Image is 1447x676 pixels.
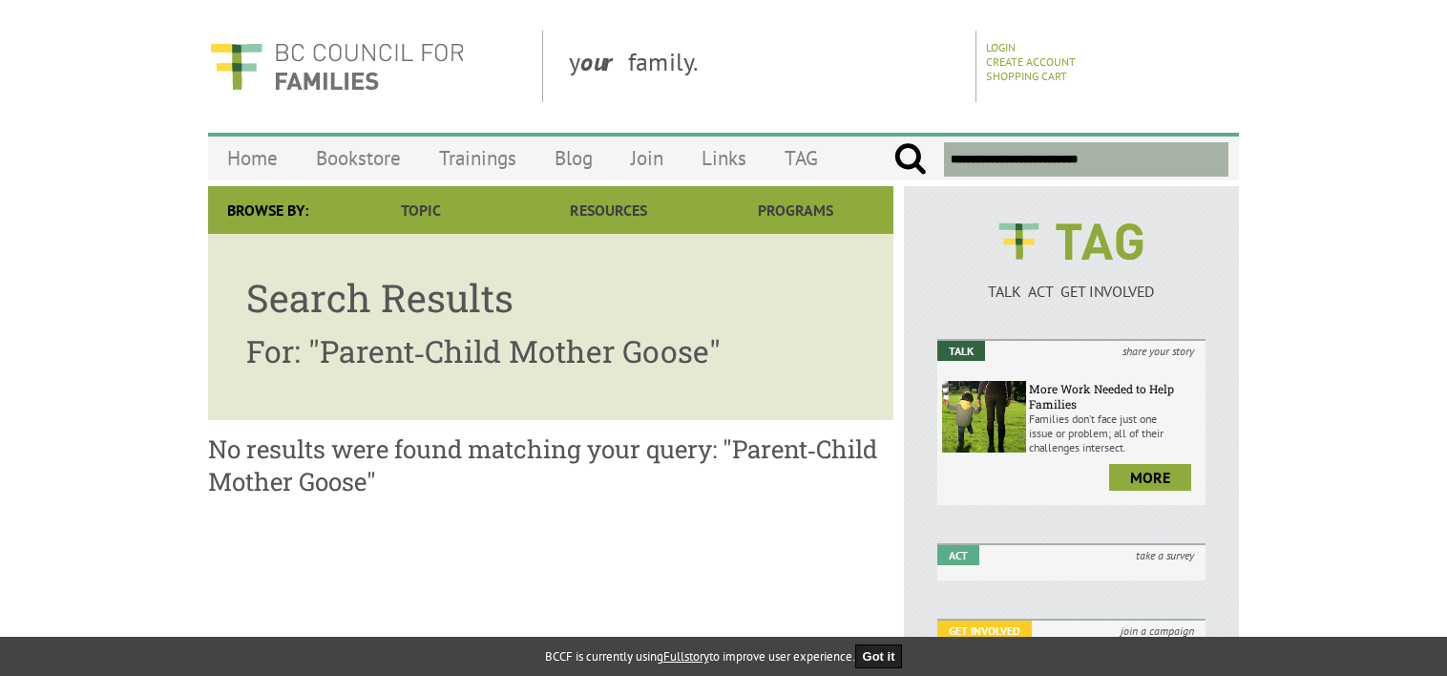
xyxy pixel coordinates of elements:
[246,330,855,371] h2: For: "Parent‑Child Mother Goose"
[937,341,985,361] em: Talk
[208,433,893,497] h3: No results were found matching your query: "Parent‑Child Mother Goose"
[1029,381,1201,412] h6: More Work Needed to Help Families
[612,136,682,180] a: Join
[208,31,466,102] img: BC Council for FAMILIES
[663,648,709,665] a: Fullstory
[246,272,855,323] h1: Search Results
[1109,464,1191,491] a: more
[703,186,890,234] a: Programs
[986,69,1067,83] a: Shopping Cart
[1109,621,1206,641] i: join a campaign
[893,142,927,177] input: Submit
[208,136,297,180] a: Home
[535,136,612,180] a: Blog
[1124,545,1206,565] i: take a survey
[554,31,976,102] div: y family.
[937,545,979,565] em: Act
[1029,412,1201,454] p: Families don’t face just one issue or problem; all of their challenges intersect.
[986,54,1076,69] a: Create Account
[208,186,327,234] div: Browse By:
[937,621,1032,641] em: Get Involved
[986,40,1016,54] a: Login
[855,644,903,668] button: Got it
[514,186,702,234] a: Resources
[937,263,1206,301] a: TALK ACT GET INVOLVED
[985,205,1157,278] img: BCCF's TAG Logo
[1111,341,1206,361] i: share your story
[765,136,837,180] a: TAG
[682,136,765,180] a: Links
[327,186,514,234] a: Topic
[297,136,420,180] a: Bookstore
[937,282,1206,301] p: TALK ACT GET INVOLVED
[580,46,628,77] strong: our
[420,136,535,180] a: Trainings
